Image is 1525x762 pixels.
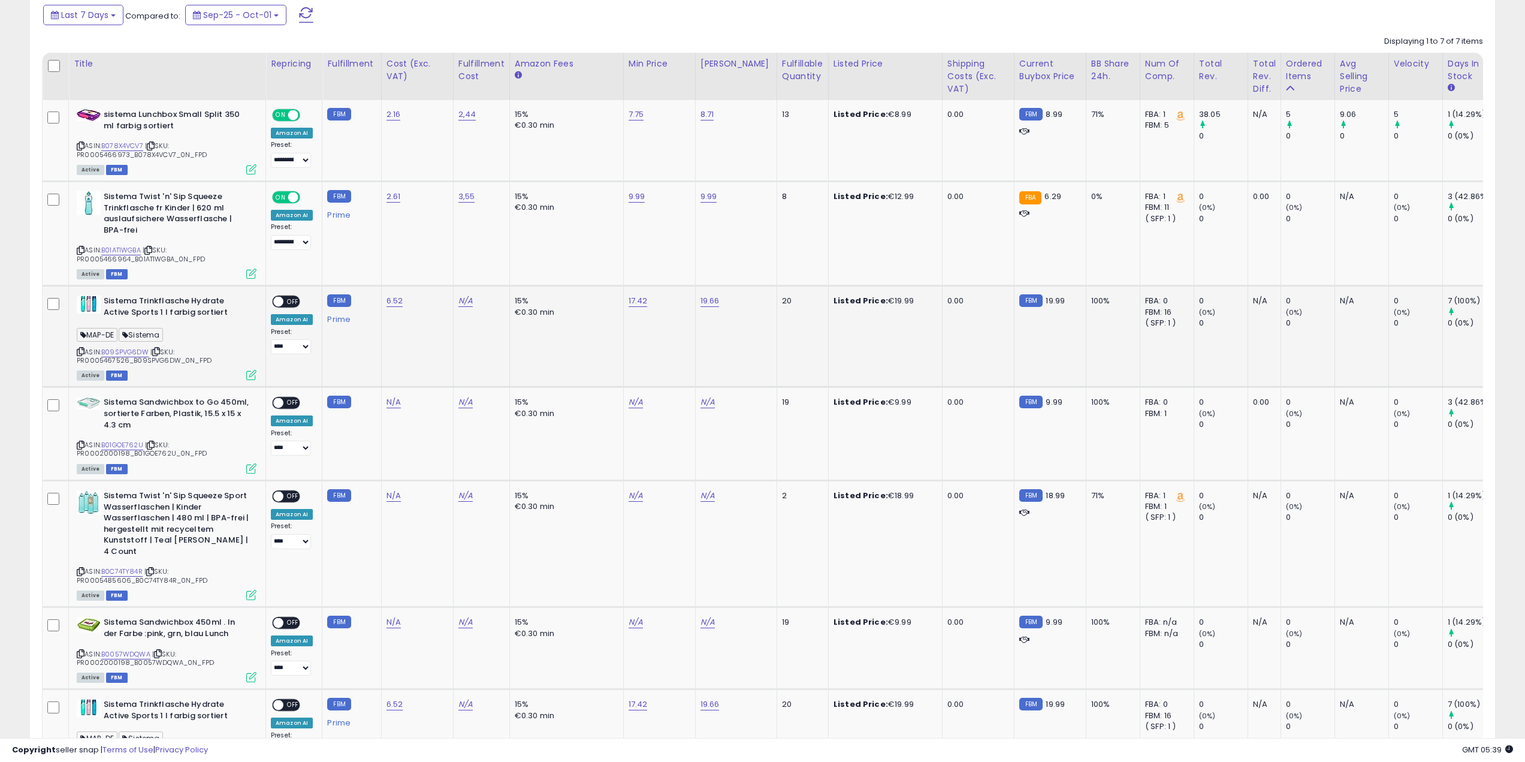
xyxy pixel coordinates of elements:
div: N/A [1340,617,1379,628]
div: N/A [1340,490,1379,501]
small: FBM [1019,489,1043,502]
div: FBA: n/a [1145,617,1185,628]
div: 0 [1286,639,1334,650]
small: FBM [1019,294,1043,307]
small: (0%) [1199,502,1216,511]
small: (0%) [1199,308,1216,317]
div: 0 [1286,296,1334,306]
img: 31o8FpNw22L._SL40_.jpg [77,296,101,314]
div: 0 [1199,639,1248,650]
div: 19 [782,617,819,628]
span: 19.99 [1046,295,1065,306]
div: 15% [515,296,614,306]
span: Compared to: [125,10,180,22]
a: B0057WDQWA [101,649,150,659]
span: | SKU: PR0002000198_B01GOE762U_0N_FPD [77,440,207,458]
div: Days In Stock [1448,58,1491,83]
div: 100% [1091,699,1131,710]
div: Amazon AI [271,415,313,426]
small: (0%) [1394,409,1411,418]
div: Amazon AI [271,635,313,646]
div: Fulfillable Quantity [782,58,823,83]
div: 20 [782,699,819,710]
a: B078X4VCV7 [101,141,143,151]
div: Title [74,58,261,70]
span: | SKU: PR0005466964_B01AT1WGBA_0N_FPD [77,245,205,263]
div: ASIN: [77,191,256,278]
div: 0 [1286,699,1334,710]
div: €0.30 min [515,202,614,213]
div: 0 [1394,296,1442,306]
small: FBM [327,190,351,203]
span: OFF [283,398,303,408]
span: 6.29 [1044,191,1061,202]
span: 8.99 [1046,109,1062,120]
div: 0.00 [947,699,1005,710]
span: OFF [283,492,303,502]
div: [PERSON_NAME] [700,58,772,70]
div: 15% [515,699,614,710]
span: FBM [106,591,128,601]
div: 1 (14.29%) [1448,617,1496,628]
div: BB Share 24h. [1091,58,1135,83]
div: 13 [782,109,819,120]
div: FBM: 16 [1145,710,1185,721]
div: 71% [1091,490,1131,501]
a: B0C74TY84R [101,567,143,577]
div: Prime [327,206,372,220]
img: 31LS5KdAAWL._SL40_.jpg [77,397,101,409]
b: sistema Lunchbox Small Split 350 ml farbig sortiert [104,109,249,134]
div: €19.99 [834,699,933,710]
a: Privacy Policy [155,744,208,755]
a: B01AT1WGBA [101,245,141,255]
div: 0.00 [1253,397,1272,408]
div: €0.30 min [515,120,614,131]
small: Days In Stock. [1448,83,1455,94]
div: 0 (0%) [1448,131,1496,141]
div: N/A [1340,191,1379,202]
small: FBM [327,698,351,710]
div: €0.30 min [515,307,614,318]
div: 9.06 [1340,109,1388,120]
div: ASIN: [77,109,256,173]
span: Sep-25 - Oct-01 [203,9,271,21]
small: FBA [1019,191,1041,204]
span: All listings currently available for purchase on Amazon [77,165,104,175]
img: 412Ds8knNbL._SL40_.jpg [77,191,101,215]
div: FBM: 5 [1145,120,1185,131]
div: FBA: 1 [1145,109,1185,120]
a: 2.16 [386,109,401,121]
span: FBM [106,269,128,279]
div: 0 (0%) [1448,419,1496,430]
span: ON [273,110,288,121]
div: Num of Comp. [1145,58,1189,83]
div: 0 [1199,617,1248,628]
div: €0.30 min [515,408,614,419]
div: €12.99 [834,191,933,202]
div: N/A [1253,109,1272,120]
small: (0%) [1286,203,1303,212]
small: (0%) [1199,629,1216,638]
span: 18.99 [1046,490,1065,501]
a: 6.52 [386,295,403,307]
div: 0 [1199,213,1248,224]
a: 2,44 [458,109,476,121]
b: Sistema Sandwichbox 450ml . In der Farbe :pink, grn, blau Lunch [104,617,249,642]
span: Sistema [119,328,163,342]
span: FBM [106,464,128,474]
b: Listed Price: [834,698,888,710]
div: 5 [1286,109,1334,120]
div: Cost (Exc. VAT) [386,58,448,83]
div: 71% [1091,109,1131,120]
div: 7 (100%) [1448,296,1496,306]
b: Sistema Trinkflasche Hydrate Active Sports 1 l farbig sortiert [104,699,249,724]
small: (0%) [1199,711,1216,721]
div: FBA: 1 [1145,490,1185,501]
div: €9.99 [834,397,933,408]
div: 0.00 [947,490,1005,501]
div: 0 [1394,490,1442,501]
span: OFF [298,110,318,121]
span: Last 7 Days [61,9,108,21]
span: 9.99 [1046,396,1062,408]
div: 0.00 [1253,191,1272,202]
